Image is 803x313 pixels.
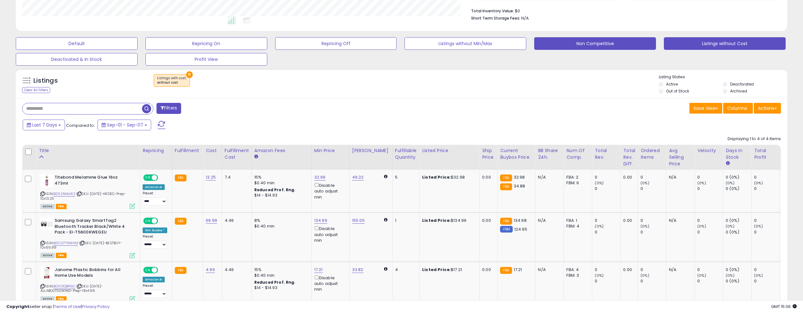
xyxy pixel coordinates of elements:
small: (0%) [697,180,706,186]
div: Ship Price [482,147,495,161]
div: Disable auto adjust min [314,274,345,292]
i: Calculated using Dynamic Max Price. [384,218,387,222]
div: BB Share 24h. [538,147,561,161]
small: (0%) [595,224,604,229]
div: 0.00 [482,174,493,180]
div: $32.98 [422,174,475,180]
button: Profit View [145,53,267,66]
div: 0 [697,278,723,284]
strong: Copyright [6,304,29,310]
div: 0 [641,218,666,223]
div: FBM: 3 [566,273,587,278]
div: Amazon Fees [254,147,309,154]
button: Deactivated & In Stock [16,53,138,66]
div: Disable auto adjust min [314,182,345,200]
div: Preset: [143,234,167,249]
img: 31ELhLcUQEL._SL40_.jpg [40,218,53,230]
div: 0.00 [623,267,633,273]
div: Preset: [143,191,167,205]
div: 0 [595,267,620,273]
button: Listings without Min/Max [404,37,526,50]
small: (0%) [754,273,763,278]
small: FBA [175,174,186,181]
div: Total Rev. [595,147,618,161]
div: Clear All Filters [22,87,50,93]
span: 2025-09-15 15:06 GMT [771,304,797,310]
b: Reduced Prof. Rng. [254,280,296,285]
small: (0%) [726,273,735,278]
div: 0 [641,278,666,284]
div: N/A [669,218,690,223]
div: 0 (0%) [726,278,751,284]
a: Privacy Policy [82,304,109,310]
div: $0.40 min [254,223,307,229]
div: 0 [595,229,620,235]
a: 33.82 [352,267,363,273]
a: B00DQBR6EI [53,284,75,289]
button: Columns [723,103,753,114]
div: Win BuyBox * [143,227,167,233]
div: 0 [697,186,723,192]
button: Sep-01 - Sep-07 [97,120,151,130]
span: FBA [56,253,67,258]
button: Actions [754,103,781,114]
i: Calculated using Dynamic Max Price. [384,267,387,271]
img: 41hHD-aUGnL._SL40_.jpg [40,267,53,280]
b: Samsung Galaxy SmartTag2 Bluetooth Tracker Black/White 4 Pack - EI-T5600KWEGEU [55,218,131,237]
small: (0%) [726,180,735,186]
label: Out of Stock [666,88,689,94]
span: | SKU: [DATE]-BESTBUY-10x69.99 [40,240,122,250]
span: 124.95 [514,226,527,232]
div: seller snap | | [6,304,109,310]
div: Total Profit [754,147,777,161]
div: 0 (0%) [726,267,751,273]
small: FBM [500,226,512,233]
div: 0 [697,218,723,223]
a: B0CG77NW4M [53,240,78,246]
small: FBA [500,218,512,225]
small: (0%) [595,273,604,278]
span: Listings with cost : [157,76,186,85]
div: 0 [595,174,620,180]
li: $0 [471,7,776,14]
span: ON [144,175,152,180]
div: Displaying 1 to 4 of 4 items [728,136,781,142]
button: Filters [156,103,181,114]
a: 69.99 [206,217,217,224]
div: 0 [641,174,666,180]
i: Calculated using Dynamic Max Price. [384,174,387,179]
div: N/A [538,267,559,273]
button: Last 7 Days [23,120,65,130]
div: Fulfillable Quantity [395,147,417,161]
span: All listings currently available for purchase on Amazon [40,253,55,258]
div: Cost [206,147,219,154]
div: 15% [254,174,307,180]
div: Days In Stock [726,147,749,161]
div: Amazon AI [143,277,165,282]
div: 0.00 [623,218,633,223]
a: 17.21 [314,267,323,273]
a: 32.99 [314,174,326,180]
div: Current Buybox Price [500,147,533,161]
div: 0 (0%) [726,218,751,223]
div: FBA: 1 [566,218,587,223]
span: OFF [157,218,167,224]
div: Avg Selling Price [669,147,692,167]
button: Save View [689,103,722,114]
div: 15% [254,267,307,273]
div: 0 [754,186,780,192]
small: (0%) [754,180,763,186]
div: Title [39,147,137,154]
b: Listed Price: [422,267,451,273]
div: 0 [641,229,666,235]
span: 34.88 [514,183,525,189]
div: FBM: 4 [566,223,587,229]
span: 32.98 [514,174,525,180]
button: Repricing Off [275,37,397,50]
div: 0 [641,186,666,192]
span: Last 7 Days [32,122,57,128]
div: 0 (0%) [726,186,751,192]
div: without cost [157,80,186,85]
label: Active [666,81,678,87]
div: $14 - $14.93 [254,285,307,291]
